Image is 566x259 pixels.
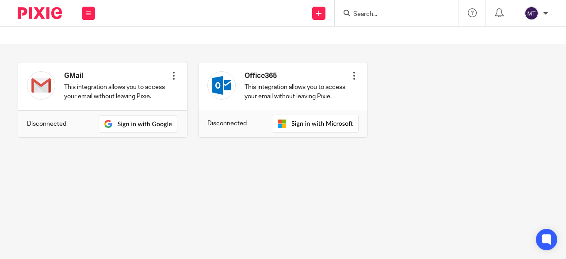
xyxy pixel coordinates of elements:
p: Disconnected [27,120,66,128]
img: sign-in-with-gmail.svg [99,115,178,133]
img: Pixie [18,7,62,19]
p: Disconnected [207,119,247,128]
img: sign-in-with-outlook.svg [272,115,359,133]
img: outlook.svg [207,71,236,100]
input: Search [352,11,432,19]
img: gmail.svg [27,71,55,100]
p: This integration allows you to access your email without leaving Pixie. [64,83,169,101]
p: This integration allows you to access your email without leaving Pixie. [245,83,350,101]
img: svg%3E [524,6,539,20]
h4: Office365 [245,71,350,81]
h4: GMail [64,71,169,81]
